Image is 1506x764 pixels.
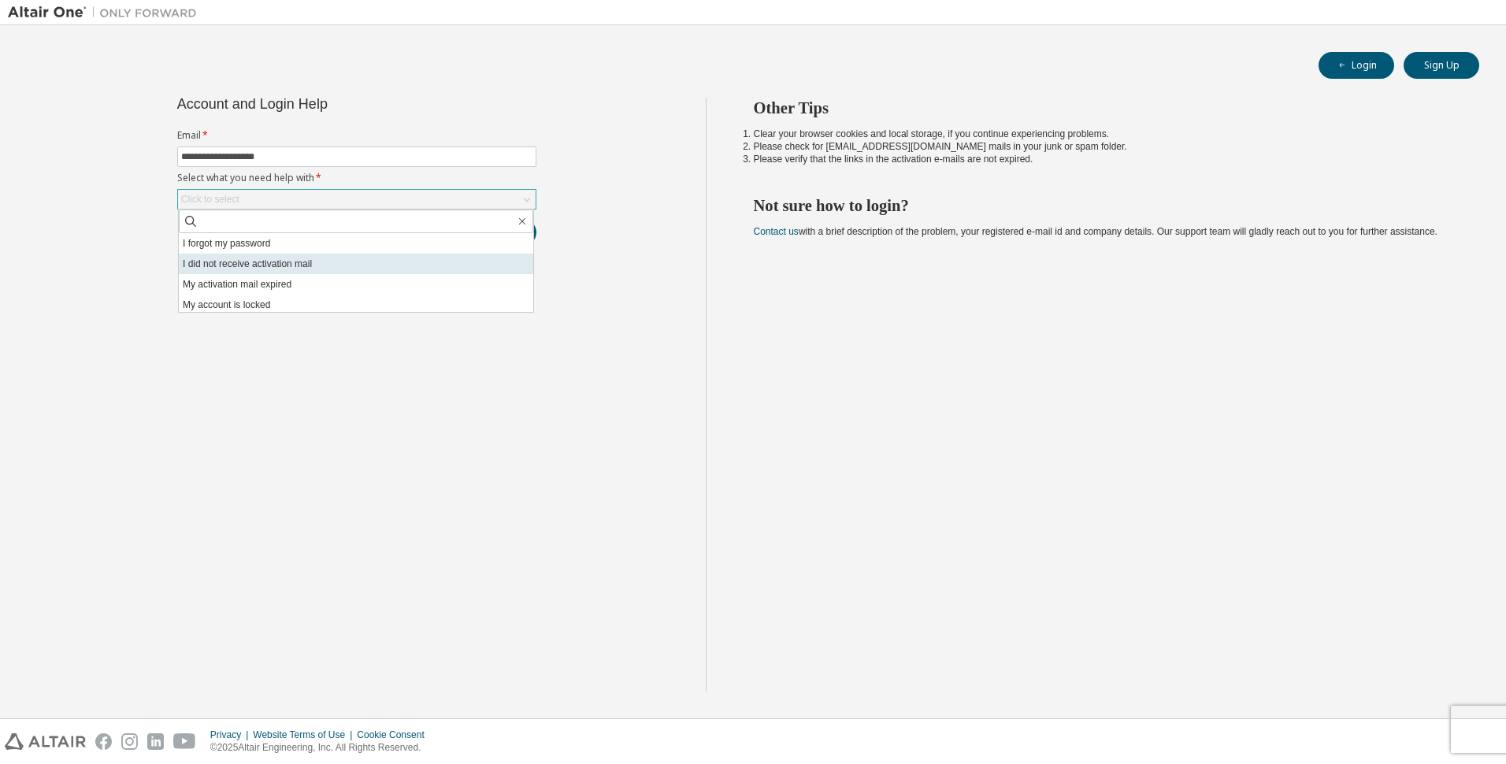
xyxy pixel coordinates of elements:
img: instagram.svg [121,733,138,750]
p: © 2025 Altair Engineering, Inc. All Rights Reserved. [210,741,434,755]
button: Login [1319,52,1394,79]
a: Contact us [754,226,799,237]
span: with a brief description of the problem, your registered e-mail id and company details. Our suppo... [754,226,1437,237]
div: Click to select [178,190,536,209]
img: Altair One [8,5,205,20]
li: Clear your browser cookies and local storage, if you continue experiencing problems. [754,128,1452,140]
div: Cookie Consent [357,729,433,741]
div: Click to select [181,193,239,206]
img: altair_logo.svg [5,733,86,750]
img: facebook.svg [95,733,112,750]
img: linkedin.svg [147,733,164,750]
label: Select what you need help with [177,172,536,184]
h2: Other Tips [754,98,1452,118]
div: Website Terms of Use [253,729,357,741]
img: youtube.svg [173,733,196,750]
label: Email [177,129,536,142]
li: Please check for [EMAIL_ADDRESS][DOMAIN_NAME] mails in your junk or spam folder. [754,140,1452,153]
li: I forgot my password [179,233,533,254]
h2: Not sure how to login? [754,195,1452,216]
div: Privacy [210,729,253,741]
li: Please verify that the links in the activation e-mails are not expired. [754,153,1452,165]
div: Account and Login Help [177,98,465,110]
button: Sign Up [1404,52,1479,79]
